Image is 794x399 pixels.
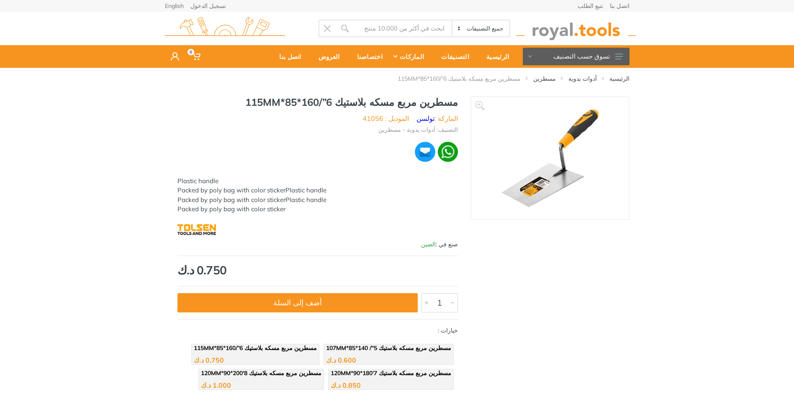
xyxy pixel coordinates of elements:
select: Category [452,20,509,36]
a: تولسن [416,114,434,123]
img: royal.tools Logo [516,17,636,40]
a: تسجيل الدخول [190,3,226,9]
a: أدوات يدوية [568,74,597,83]
div: اتصل بنا [268,48,307,65]
nav: breadcrumb [165,74,630,83]
span: مسطرين مربع مسكه بلاستيك 7'180*90*120MM [331,369,451,377]
a: اختصاصنا [346,45,388,68]
div: اختصاصنا [346,48,388,65]
li: مسطرين مربع مسكه بلاستيك 6”/160*85*115MM [385,74,521,83]
div: 1.000 د.ك [201,382,231,389]
input: Site search [354,20,452,37]
a: مسطرين [533,74,556,83]
div: 0.600 د.ك [326,357,356,363]
div: خيارات : [177,326,458,394]
a: مسطرين مربع مسكه بلاستيك 7'180*90*120MM 0.850 د.ك [328,369,454,390]
a: English [165,3,184,9]
span: الصين [421,240,436,248]
img: Royal Tools - مسطرين مربع مسكه بلاستيك 6”/160*85*115MM [497,105,603,211]
div: 0.850 د.ك [331,382,361,389]
a: تتبع الطلب [578,3,603,9]
span: مسطرين مربع مسكه بلاستيك 6”/160*85*115MM [194,344,317,352]
li: الماركة : [416,113,458,123]
a: مسطرين مربع مسكه بلاستيك 8'200*90*120MM 1.000 د.ك [198,369,324,390]
li: الموديل : 41056 [362,113,409,123]
a: الرئيسية [609,74,630,83]
div: التصنيفات [430,48,475,65]
span: مسطرين مربع مسكه بلاستيك 5"/ 140*85*107MM [326,344,451,352]
div: 0.750 د.ك [177,264,458,276]
img: wa.webp [438,142,458,162]
img: Tolsen [177,219,216,240]
a: العروض [307,45,346,68]
a: التصنيفات [430,45,475,68]
img: royal.tools Logo [165,17,285,40]
a: الرئيسية [475,45,515,68]
li: التصنيف: أدوات يدوية - مسطرين [378,125,458,134]
span: 0 [188,49,194,55]
div: Plastic handle Packed by poly bag with color stickerPlastic handle Packed by poly bag with color ... [177,176,458,214]
a: 0 [185,45,206,68]
div: الرئيسية [475,48,515,65]
a: اتصل بنا [268,45,307,68]
h1: مسطرين مربع مسكه بلاستيك 6”/160*85*115MM [177,96,458,108]
span: مسطرين مربع مسكه بلاستيك 8'200*90*120MM [201,369,321,377]
div: الماركات [388,48,430,65]
button: أضف إلى السلة [177,293,418,312]
a: مسطرين مربع مسكه بلاستيك 5"/ 140*85*107MM 0.600 د.ك [324,344,454,365]
div: العروض [307,48,346,65]
img: ma.webp [414,141,436,163]
div: 0.750 د.ك [194,357,224,363]
a: اتصل بنا [610,3,630,9]
button: تسوق حسب التصنيف [523,48,630,65]
div: صنع في : [177,240,458,249]
a: مسطرين مربع مسكه بلاستيك 6”/160*85*115MM 0.750 د.ك [191,344,319,365]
